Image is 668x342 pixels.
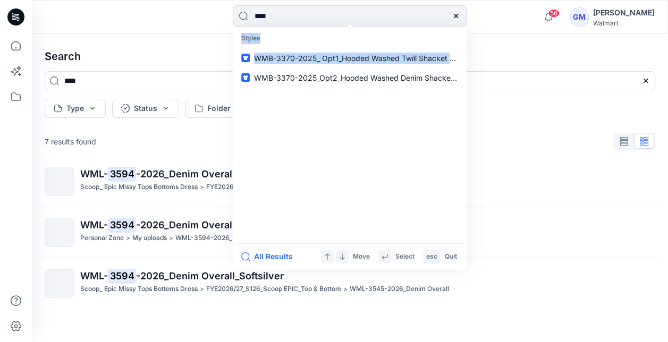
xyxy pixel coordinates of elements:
a: WML-3594-2026_Denim Overall_SoftsilverScoop_ Epic Missy Tops Bottoms Dress>FYE2026/27_S126_Scoop ... [38,262,662,304]
span: -2026_Denim Overall_Softsilver [136,219,284,230]
p: > [169,233,173,244]
a: WMB-3370-2025_Opt2_Hooded Washed Denim Shacket HQ01 [235,68,464,88]
p: WML-3545-2026_Denim Overall [350,284,449,295]
p: > [200,182,204,193]
p: > [343,284,348,295]
p: Move [353,251,370,262]
p: > [126,233,130,244]
mark: 3594 [108,268,136,283]
p: Quit [445,251,457,262]
p: 7 results found [45,136,96,147]
button: Folder [185,99,252,118]
p: Personal Zone [80,233,124,244]
mark: 3594 [108,166,136,181]
p: Select [395,251,415,262]
button: Status [112,99,179,118]
span: WMB-3370-2025_ Opt1_Hooded Washed Twill Shacket HQ01 [254,54,469,63]
div: GM [570,7,589,27]
h4: Search [36,41,664,71]
div: [PERSON_NAME] [593,6,655,19]
span: -2026_Denim Overall_Softsilver [136,270,284,281]
a: WMB-3370-2025_ Opt1_Hooded Washed Twill Shacket HQ01 [235,48,464,68]
p: Styles [235,29,464,48]
p: > [200,284,204,295]
a: WML-3594-2026_Denim Overall_SoftsilverPersonal Zone>My uploads>WML-3594-2026_Denim Overall [38,211,662,253]
p: FYE2026/27_S126_Scoop EPIC_Top & Bottom [206,284,341,295]
span: WML- [80,270,108,281]
mark: 3594 [108,217,136,232]
button: Type [45,99,106,118]
span: WML- [80,219,108,230]
p: FYE2026/27_S126_Scoop EPIC_Top & Bottom [206,182,341,193]
p: esc [426,251,437,262]
span: -2026_Denim Overall_Full Colorway [136,168,303,179]
p: Scoop_ Epic Missy Tops Bottoms Dress [80,182,198,193]
a: WML-3594-2026_Denim Overall_Full ColorwayScoop_ Epic Missy Tops Bottoms Dress>FYE2026/27_S126_Sco... [38,160,662,202]
button: All Results [241,250,300,263]
span: WMB-3370-2025_Opt2_Hooded Washed Denim Shacket HQ01 [254,73,475,82]
p: My uploads [132,233,167,244]
span: 56 [548,9,560,18]
p: WML-3594-2026_Denim Overall [175,233,275,244]
p: Scoop_ Epic Missy Tops Bottoms Dress [80,284,198,295]
span: WML- [80,168,108,179]
div: Walmart [593,19,655,27]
